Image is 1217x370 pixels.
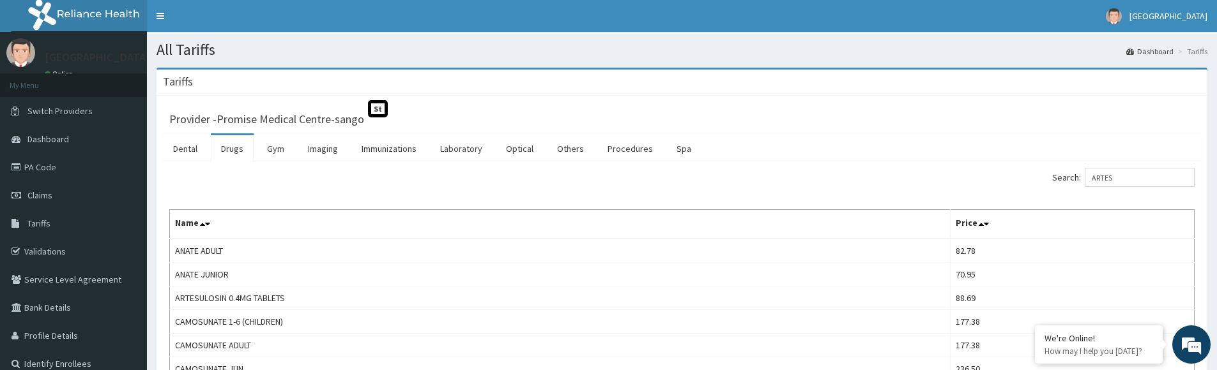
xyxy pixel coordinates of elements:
img: User Image [1106,8,1122,24]
span: [GEOGRAPHIC_DATA] [1129,10,1207,22]
td: ANATE ADULT [170,239,951,263]
p: How may I help you today? [1045,346,1153,357]
a: Immunizations [351,135,427,162]
a: Imaging [298,135,348,162]
a: Laboratory [430,135,493,162]
td: CAMOSUNATE 1-6 (CHILDREN) [170,310,951,334]
th: Name [170,210,951,239]
span: Dashboard [27,133,69,145]
span: Switch Providers [27,105,93,117]
img: User Image [6,38,35,67]
a: Online [45,70,75,78]
td: ANATE JUNIOR [170,263,951,286]
a: Drugs [211,135,254,162]
a: Procedures [597,135,663,162]
th: Price [950,210,1194,239]
td: 177.38 [950,310,1194,334]
td: ARTESULOSIN 0.4MG TABLETS [170,286,951,310]
a: Dental [163,135,208,162]
h3: Provider - Promise Medical Centre-sango [169,114,364,125]
label: Search: [1052,168,1195,187]
td: 70.95 [950,263,1194,286]
td: 82.78 [950,239,1194,263]
h3: Tariffs [163,76,193,87]
span: Tariffs [27,218,50,229]
a: Others [547,135,594,162]
td: CAMOSUNATE ADULT [170,334,951,357]
div: We're Online! [1045,332,1153,344]
a: Dashboard [1126,46,1174,57]
li: Tariffs [1175,46,1207,57]
a: Gym [257,135,295,162]
td: 88.69 [950,286,1194,310]
a: Optical [496,135,544,162]
input: Search: [1085,168,1195,187]
span: Claims [27,189,52,201]
td: 177.38 [950,334,1194,357]
a: Spa [666,135,701,162]
p: [GEOGRAPHIC_DATA] [45,52,150,63]
span: St [368,100,388,117]
h1: All Tariffs [157,41,1207,58]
